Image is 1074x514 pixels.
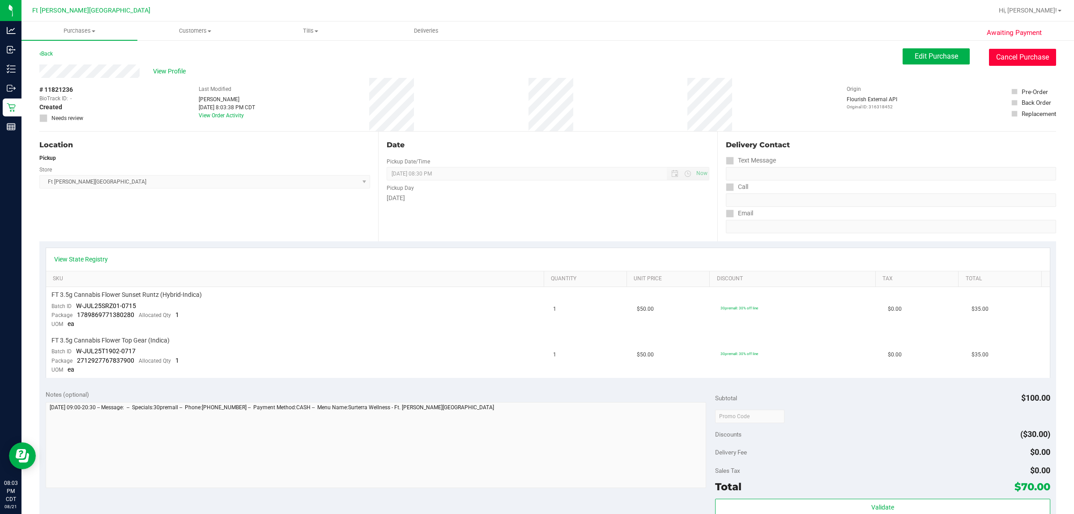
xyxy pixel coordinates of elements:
[715,467,740,474] span: Sales Tax
[637,305,654,313] span: $50.00
[871,504,894,511] span: Validate
[139,312,171,318] span: Allocated Qty
[51,312,72,318] span: Package
[1014,480,1050,493] span: $70.00
[175,357,179,364] span: 1
[39,94,68,103] span: BioTrack ID:
[76,302,136,309] span: W-JUL25SRZ01-0715
[1022,87,1048,96] div: Pre-Order
[1030,447,1050,457] span: $0.00
[199,85,231,93] label: Last Modified
[70,94,72,103] span: -
[199,95,255,103] div: [PERSON_NAME]
[715,449,747,456] span: Delivery Fee
[39,85,73,94] span: # 11821236
[77,357,134,364] span: 2712927767837900
[847,95,897,110] div: Flourish External API
[139,358,171,364] span: Allocated Qty
[253,27,368,35] span: Tills
[553,305,556,313] span: 1
[153,67,189,76] span: View Profile
[253,21,369,40] a: Tills
[715,480,742,493] span: Total
[68,320,74,327] span: ea
[7,84,16,93] inline-svg: Outbound
[1030,466,1050,475] span: $0.00
[7,122,16,131] inline-svg: Reports
[9,442,36,469] iframe: Resource center
[999,7,1057,14] span: Hi, [PERSON_NAME]!
[1022,109,1056,118] div: Replacement
[1022,98,1051,107] div: Back Order
[4,503,17,510] p: 08/21
[972,351,989,359] span: $35.00
[402,27,451,35] span: Deliveries
[32,7,150,14] span: Ft [PERSON_NAME][GEOGRAPHIC_DATA]
[1021,393,1050,403] span: $100.00
[54,255,108,264] a: View State Registry
[39,166,52,174] label: Store
[715,394,737,402] span: Subtotal
[720,306,758,310] span: 30premall: 30% off line
[726,180,748,193] label: Call
[199,112,244,119] a: View Order Activity
[726,140,1056,150] div: Delivery Contact
[717,275,872,283] a: Discount
[726,154,776,167] label: Text Message
[720,351,758,356] span: 30premall: 30% off line
[972,305,989,313] span: $35.00
[847,85,861,93] label: Origin
[51,321,63,327] span: UOM
[387,140,709,150] div: Date
[7,64,16,73] inline-svg: Inventory
[915,52,958,60] span: Edit Purchase
[51,303,72,309] span: Batch ID
[903,48,970,64] button: Edit Purchase
[51,291,202,299] span: FT 3.5g Cannabis Flower Sunset Runtz (Hybrid-Indica)
[68,366,74,373] span: ea
[888,351,902,359] span: $0.00
[1020,429,1050,439] span: ($30.00)
[51,114,83,122] span: Needs review
[7,103,16,112] inline-svg: Retail
[4,479,17,503] p: 08:03 PM CDT
[387,184,414,192] label: Pickup Day
[175,311,179,318] span: 1
[137,21,253,40] a: Customers
[847,103,897,110] p: Original ID: 316318452
[553,351,556,359] span: 1
[882,275,955,283] a: Tax
[637,351,654,359] span: $50.00
[51,348,72,355] span: Batch ID
[199,103,255,111] div: [DATE] 8:03:38 PM CDT
[989,49,1056,66] button: Cancel Purchase
[726,207,753,220] label: Email
[387,158,430,166] label: Pickup Date/Time
[7,26,16,35] inline-svg: Analytics
[987,28,1042,38] span: Awaiting Payment
[39,51,53,57] a: Back
[634,275,706,283] a: Unit Price
[726,193,1056,207] input: Format: (999) 999-9999
[76,347,136,355] span: W-JUL25T1902-0717
[369,21,485,40] a: Deliveries
[138,27,253,35] span: Customers
[53,275,540,283] a: SKU
[551,275,623,283] a: Quantity
[21,27,137,35] span: Purchases
[39,155,56,161] strong: Pickup
[966,275,1038,283] a: Total
[715,426,742,442] span: Discounts
[51,358,72,364] span: Package
[46,391,89,398] span: Notes (optional)
[888,305,902,313] span: $0.00
[21,21,137,40] a: Purchases
[39,103,62,112] span: Created
[51,367,63,373] span: UOM
[39,140,370,150] div: Location
[7,45,16,54] inline-svg: Inbound
[726,167,1056,180] input: Format: (999) 999-9999
[387,193,709,203] div: [DATE]
[77,311,134,318] span: 1789869771380280
[715,410,784,423] input: Promo Code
